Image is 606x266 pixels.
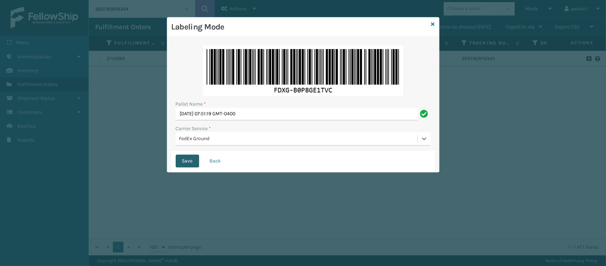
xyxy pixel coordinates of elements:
label: Carrier Service [176,125,211,132]
button: Back [203,155,228,167]
h3: Labeling Mode [171,22,428,32]
div: FedEx Ground [179,135,418,143]
button: Save [176,155,199,167]
label: Pallet Name [176,100,206,108]
img: 6AqFv8AAAAGSURBVAMAYGKtWyEHyfsAAAAASUVORK5CYII= [203,46,403,96]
